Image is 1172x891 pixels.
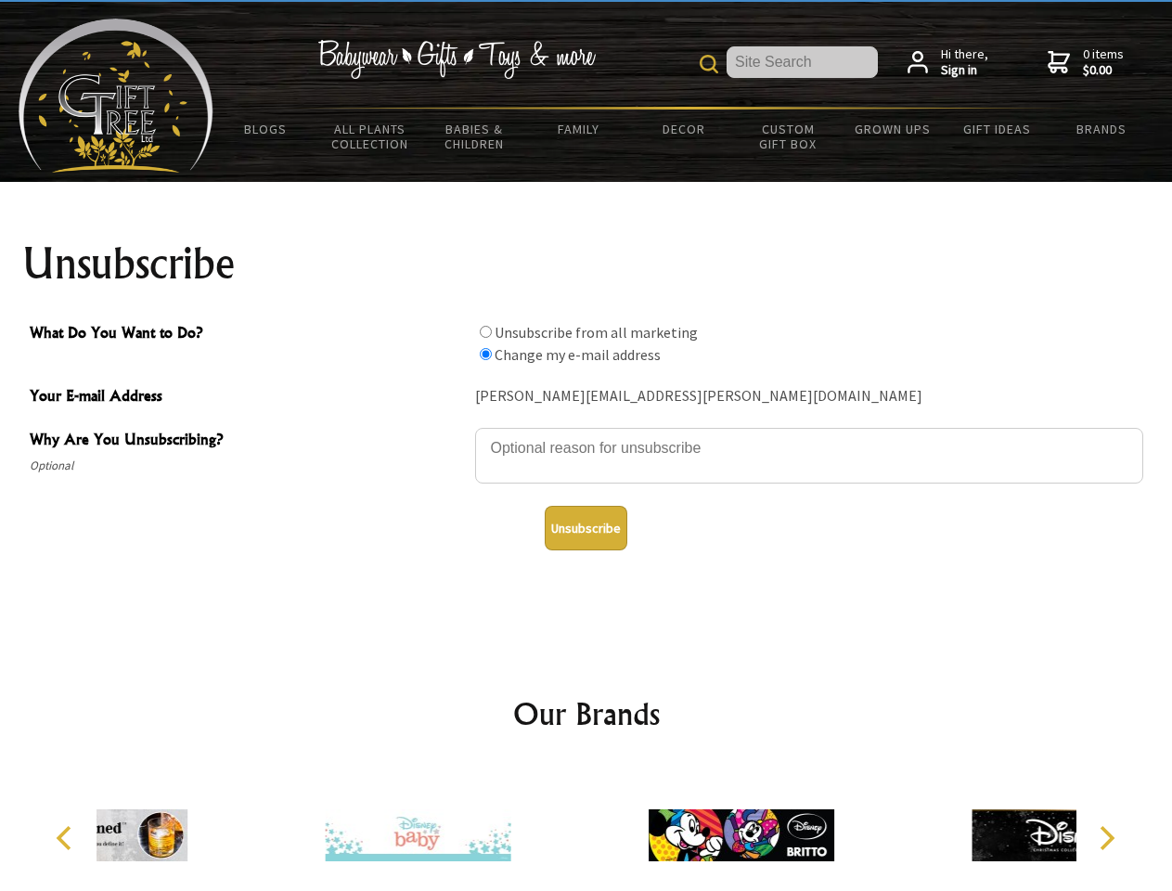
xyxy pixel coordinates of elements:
[30,455,466,477] span: Optional
[317,40,596,79] img: Babywear - Gifts - Toys & more
[945,110,1050,148] a: Gift Ideas
[941,46,988,79] span: Hi there,
[475,428,1143,484] textarea: Why Are You Unsubscribing?
[1083,45,1124,79] span: 0 items
[475,382,1143,411] div: [PERSON_NAME][EMAIL_ADDRESS][PERSON_NAME][DOMAIN_NAME]
[422,110,527,163] a: Babies & Children
[495,323,698,342] label: Unsubscribe from all marketing
[1083,62,1124,79] strong: $0.00
[908,46,988,79] a: Hi there,Sign in
[1086,818,1127,859] button: Next
[213,110,318,148] a: BLOGS
[700,55,718,73] img: product search
[46,818,87,859] button: Previous
[941,62,988,79] strong: Sign in
[840,110,945,148] a: Grown Ups
[736,110,841,163] a: Custom Gift Box
[1048,46,1124,79] a: 0 items$0.00
[30,384,466,411] span: Your E-mail Address
[30,428,466,455] span: Why Are You Unsubscribing?
[30,321,466,348] span: What Do You Want to Do?
[727,46,878,78] input: Site Search
[545,506,627,550] button: Unsubscribe
[480,348,492,360] input: What Do You Want to Do?
[495,345,661,364] label: Change my e-mail address
[480,326,492,338] input: What Do You Want to Do?
[318,110,423,163] a: All Plants Collection
[1050,110,1154,148] a: Brands
[22,241,1151,286] h1: Unsubscribe
[37,691,1136,736] h2: Our Brands
[527,110,632,148] a: Family
[19,19,213,173] img: Babyware - Gifts - Toys and more...
[631,110,736,148] a: Decor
